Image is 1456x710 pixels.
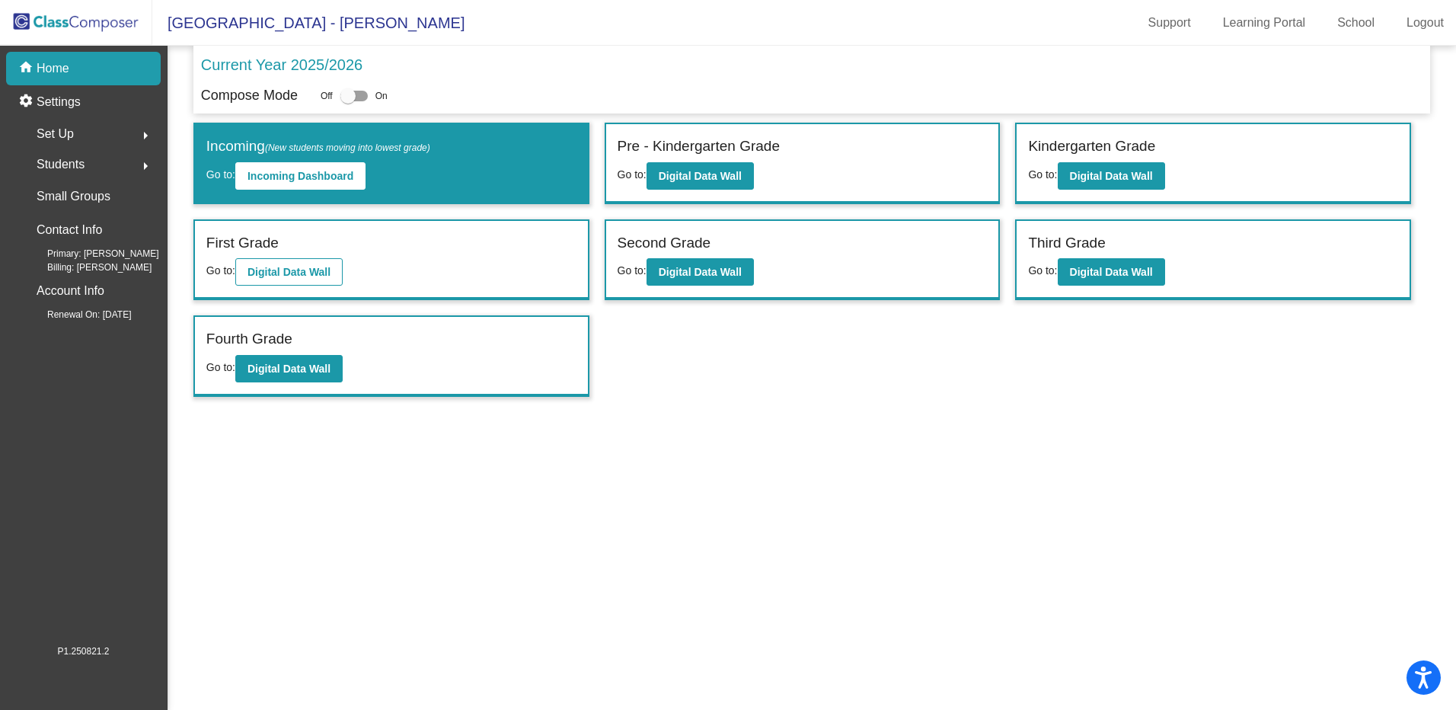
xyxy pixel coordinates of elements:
b: Digital Data Wall [659,266,742,278]
span: Set Up [37,123,74,145]
p: Home [37,59,69,78]
span: Go to: [1028,264,1057,277]
span: Primary: [PERSON_NAME] [23,247,159,261]
p: Settings [37,93,81,111]
label: First Grade [206,232,279,254]
p: Contact Info [37,219,102,241]
a: Learning Portal [1211,11,1318,35]
button: Digital Data Wall [647,258,754,286]
b: Digital Data Wall [1070,170,1153,182]
label: Fourth Grade [206,328,292,350]
p: Small Groups [37,186,110,207]
span: Students [37,154,85,175]
mat-icon: home [18,59,37,78]
span: Go to: [206,264,235,277]
button: Digital Data Wall [235,355,343,382]
span: [GEOGRAPHIC_DATA] - [PERSON_NAME] [152,11,465,35]
span: Billing: [PERSON_NAME] [23,261,152,274]
mat-icon: settings [18,93,37,111]
a: School [1325,11,1387,35]
span: Renewal On: [DATE] [23,308,131,321]
b: Digital Data Wall [1070,266,1153,278]
span: Off [321,89,333,103]
b: Digital Data Wall [247,363,330,375]
button: Digital Data Wall [1058,258,1165,286]
p: Compose Mode [201,85,298,106]
button: Incoming Dashboard [235,162,366,190]
b: Digital Data Wall [659,170,742,182]
p: Account Info [37,280,104,302]
span: Go to: [206,361,235,373]
label: Pre - Kindergarten Grade [618,136,780,158]
label: Second Grade [618,232,711,254]
label: Third Grade [1028,232,1105,254]
button: Digital Data Wall [235,258,343,286]
mat-icon: arrow_right [136,126,155,145]
a: Support [1136,11,1203,35]
span: Go to: [618,168,647,181]
span: (New students moving into lowest grade) [265,142,430,153]
a: Logout [1394,11,1456,35]
span: On [375,89,388,103]
span: Go to: [618,264,647,277]
span: Go to: [206,168,235,181]
b: Digital Data Wall [247,266,330,278]
b: Incoming Dashboard [247,170,353,182]
button: Digital Data Wall [647,162,754,190]
button: Digital Data Wall [1058,162,1165,190]
p: Current Year 2025/2026 [201,53,362,76]
label: Kindergarten Grade [1028,136,1155,158]
label: Incoming [206,136,430,158]
mat-icon: arrow_right [136,157,155,175]
span: Go to: [1028,168,1057,181]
